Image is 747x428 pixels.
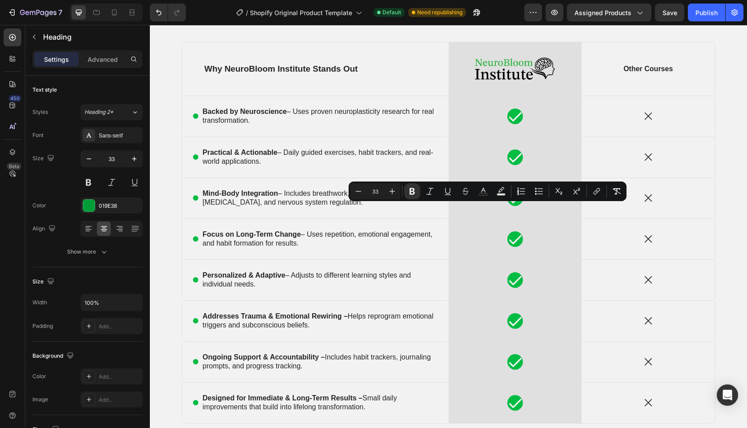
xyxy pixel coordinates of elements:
div: Publish [695,8,718,17]
p: – Daily guided exercises, habit trackers, and real-world applications. [53,123,287,142]
button: Publish [688,4,725,21]
div: Undo/Redo [150,4,186,21]
strong: Practical & Actionable [53,124,128,131]
div: Show more [67,247,108,256]
div: Width [32,299,47,307]
div: Open Intercom Messenger [717,384,738,406]
div: Font [32,131,44,139]
div: Beta [7,163,21,170]
div: Background [32,350,76,362]
div: 019E38 [99,202,141,210]
div: Image [32,396,48,404]
strong: Backed by Neuroscience [53,83,137,90]
span: / [246,8,248,17]
button: 7 [4,4,66,21]
div: Align [32,223,57,235]
strong: Focus on Long-Term Change [53,206,151,213]
div: Add... [99,396,141,404]
div: 450 [8,95,21,102]
span: Save [663,9,677,16]
p: – Uses repetition, emotional engagement, and habit formation for results. [53,205,287,224]
span: Shopify Original Product Template [250,8,352,17]
div: Styles [32,108,48,116]
span: Need republishing [417,8,462,16]
p: – Includes breathwork, visualization, [MEDICAL_DATA], and nervous system regulation. [53,164,287,183]
div: Editor contextual toolbar [349,182,627,201]
strong: Mind-Body Integration [53,165,129,172]
div: Size [32,153,56,165]
p: Heading [43,32,139,42]
button: Show more [32,244,143,260]
p: 7 [58,7,62,18]
iframe: Design area [150,25,747,428]
img: gempages_556063889599497268-c6ebf929-66da-4e65-a169-c7880ffe51a0.png [321,29,410,59]
span: Heading 2* [84,108,113,116]
div: Size [32,276,56,288]
span: Assigned Products [574,8,631,17]
div: Text style [32,86,57,94]
p: Helps reprogram emotional triggers and subconscious beliefs. [53,287,287,306]
button: Assigned Products [567,4,651,21]
strong: Designed for Immediate & Long-Term Results – [53,369,213,377]
div: Sans-serif [99,132,141,140]
strong: Ongoing Support & Accountability – [53,328,175,336]
p: Includes habit trackers, journaling prompts, and progress tracking. [53,328,287,347]
p: Settings [44,55,69,64]
div: Padding [32,322,53,330]
button: Heading 2* [80,104,143,120]
p: Advanced [88,55,118,64]
strong: Addresses Trauma & Emotional Rewiring – [53,287,198,295]
button: Save [655,4,684,21]
p: – Adjusts to different learning styles and individual needs. [53,246,287,265]
div: Add... [99,373,141,381]
span: Default [382,8,401,16]
p: Small daily improvements that build into lifelong transformation. [53,369,287,388]
div: Add... [99,323,141,331]
input: Auto [81,295,142,311]
p: Other Courses [465,40,532,49]
div: Color [32,202,46,210]
p: – Uses proven neuroplasticity research for real transformation. [53,82,287,101]
strong: Personalized & Adaptive [53,246,136,254]
div: Color [32,372,46,380]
